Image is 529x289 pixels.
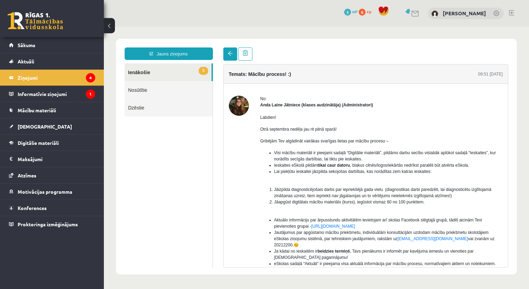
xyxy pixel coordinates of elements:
b: beidzies termiņš [214,222,246,227]
span: Otrā septembra nedēļa jau rit pilnā sparā! [156,100,233,105]
span: Labdien! [156,88,172,93]
legend: Informatīvie ziņojumi [18,86,95,102]
img: Ritvars Kleins [431,10,438,17]
span: Atzīmes [18,172,36,178]
a: Atzīmes [9,167,95,183]
span: Jāapgūst digitālais mācību materiāls (kurss), iegūstot vismaz 60 no 100 punktiem. [170,173,321,178]
i: 4 [86,73,95,82]
span: [DEMOGRAPHIC_DATA] [18,123,72,130]
span: Lai piekļūtu ieskaitei jāizpilda sekojošas darbības, kas norādītas zem katras ieskaites: [170,142,328,147]
span: Ieskaites eSkolā pildām , blakus cilnēs/logos/iekārtās nedrīkst paralēli būt atvērta eSkola. [170,136,366,141]
a: 3Ienākošie [21,37,108,54]
span: Motivācijas programma [18,189,72,195]
span: 0 [359,9,366,16]
a: Sākums [9,37,95,53]
b: tikai caur datoru [214,136,246,141]
span: Mācību materiāli [18,107,56,113]
a: Digitālie materiāli [9,135,95,151]
span: Jāizpilda diagnosticējošais darbs par iepriekšējā gada vielu (diagnostikas darbi paredzēti, lai d... [170,160,388,172]
a: Mācību materiāli [9,102,95,118]
i: 1 [86,89,95,99]
legend: Ziņojumi [18,70,95,86]
a: 0 xp [359,9,375,14]
span: Visi mācību materiāli ir pieejami sadaļā “Digitālie materiāli”, pildāmo darbu secību vislabāk apl... [170,124,392,135]
span: Digitālie materiāli [18,140,59,146]
a: Informatīvie ziņojumi1 [9,86,95,102]
span: Gribējām Tev atgādināt vairākas svarīgas lietas par mācību procesu – [156,112,285,117]
a: [EMAIL_ADDRESS][DOMAIN_NAME] [294,210,364,214]
span: Ja kādai no ieskaitēm ir , Tavs pienākums ir informēt par kavējuma iemeslu un vienoties par [DEMO... [170,222,370,233]
img: Anda Laine Jātniece (klases audzinātāja) [125,69,145,89]
span: Proktoringa izmēģinājums [18,221,78,227]
a: [PERSON_NAME] [443,10,486,17]
span: eSkolas sadaļā “Aktuāli” ir pieejama visa aktuālā informācija par mācību procesu, normatīvajiem a... [170,235,392,239]
span: xp [367,9,371,14]
a: Konferences [9,200,95,216]
span: Aktuālo informāciju par ārpusstundu aktivitātēm ievietojam arī skolas Facebook slēgtajā grupā, tā... [170,191,378,202]
a: Dzēstie [21,72,109,90]
span: 3 [95,40,104,48]
a: 5 mP [344,9,358,14]
span: Sākums [18,42,35,48]
span: Aktuāli [18,58,34,64]
span: Konferences [18,205,47,211]
a: Ziņojumi4 [9,70,95,86]
span: 😊 [190,216,195,221]
a: Motivācijas programma [9,184,95,200]
div: 09:51 [DATE] [374,44,399,51]
a: Rīgas 1. Tālmācības vidusskola [8,12,63,29]
a: Jauns ziņojums [21,21,109,33]
div: No: [156,69,399,75]
a: Proktoringa izmēģinājums [9,216,95,232]
a: [URL][DOMAIN_NAME] [207,197,251,202]
a: Maksājumi [9,151,95,167]
a: Nosūtītie [21,54,109,72]
span: mP [352,9,358,14]
a: [DEMOGRAPHIC_DATA] [9,119,95,134]
legend: Maksājumi [18,151,95,167]
span: Jautājumus par apgūstamo mācību priekšmetu, individuālām konsultācijām uzdodam mācību priekšmetu ... [170,203,391,221]
a: Aktuāli [9,53,95,69]
h4: Temats: Mācību process! :) [125,45,187,50]
span: 5 [344,9,351,16]
strong: Anda Laine Jātniece (klases audzinātāja) (Administratori) [156,76,269,81]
